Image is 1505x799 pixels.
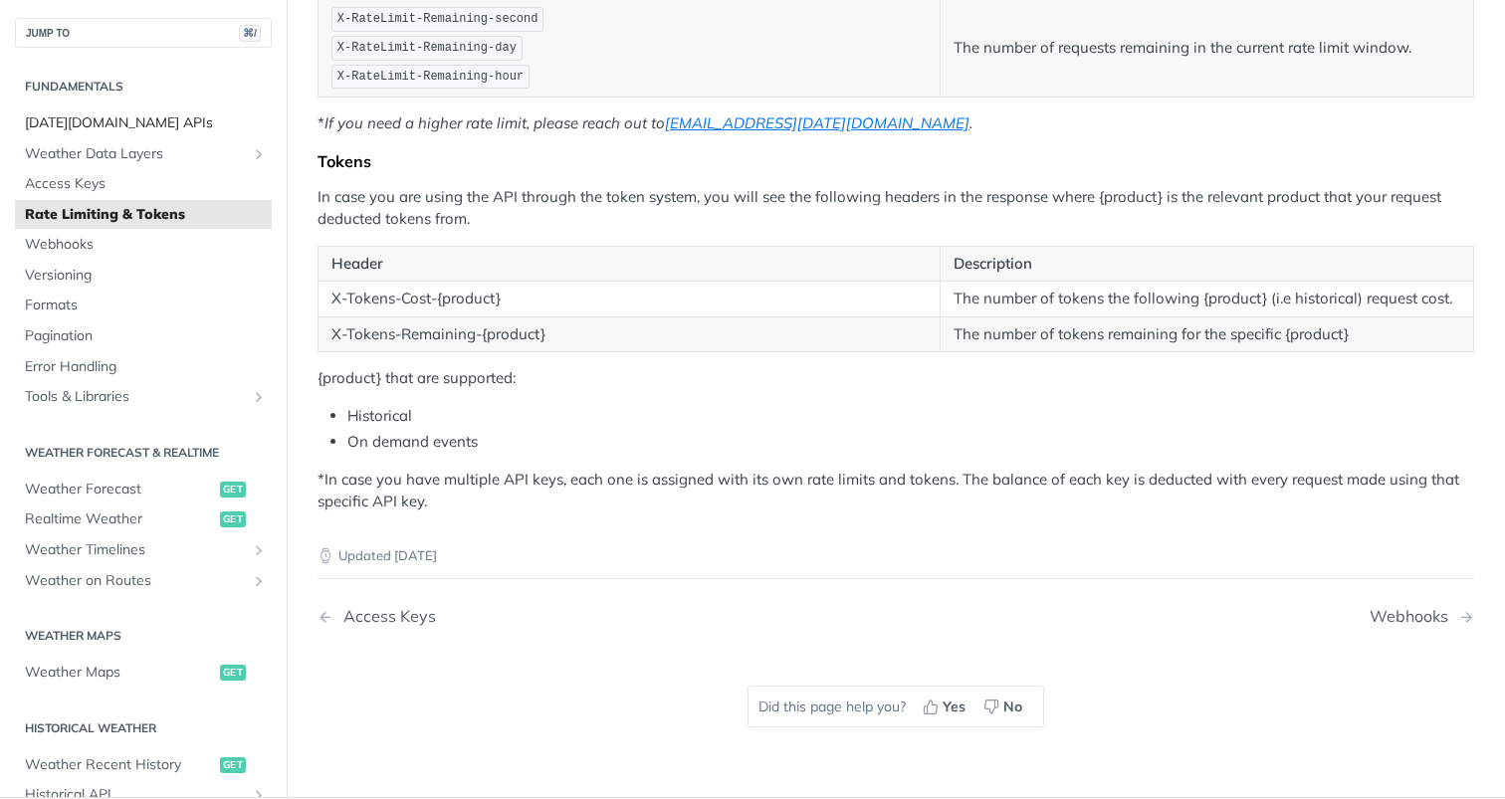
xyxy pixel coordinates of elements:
h2: Fundamentals [15,78,272,96]
button: Yes [916,692,976,721]
span: Realtime Weather [25,510,215,530]
span: Access Keys [25,174,267,194]
p: *In case you have multiple API keys, each one is assigned with its own rate limits and tokens. Th... [318,469,1474,513]
a: Weather on RoutesShow subpages for Weather on Routes [15,566,272,596]
a: Formats [15,292,272,321]
a: Pagination [15,321,272,351]
nav: Pagination Controls [318,587,1474,646]
a: Weather Data LayersShow subpages for Weather Data Layers [15,139,272,169]
span: X-RateLimit-Remaining-day [337,41,517,55]
span: Weather Maps [25,663,215,683]
button: Show subpages for Tools & Libraries [251,390,267,406]
a: Webhooks [15,231,272,261]
em: If you need a higher rate limit, please reach out to . [324,113,972,132]
h2: Weather Forecast & realtime [15,444,272,462]
span: get [220,665,246,681]
span: No [1003,697,1022,717]
span: Weather Recent History [25,755,215,775]
p: {product} that are supported: [318,367,1474,390]
th: Header [319,246,941,282]
span: Weather Timelines [25,540,246,560]
p: The number of requests remaining in the current rate limit window. [954,37,1460,60]
h2: Historical Weather [15,719,272,737]
button: Show subpages for Weather Timelines [251,542,267,558]
a: [DATE][DOMAIN_NAME] APIs [15,108,272,138]
td: X-Tokens-Remaining-{product} [319,316,941,352]
button: JUMP TO⌘/ [15,18,272,48]
span: get [220,757,246,773]
p: Updated [DATE] [318,546,1474,566]
a: Next Page: Webhooks [1370,607,1474,626]
span: get [220,482,246,498]
a: [EMAIL_ADDRESS][DATE][DOMAIN_NAME] [665,113,969,132]
a: Rate Limiting & Tokens [15,200,272,230]
a: Weather TimelinesShow subpages for Weather Timelines [15,535,272,565]
a: Weather Forecastget [15,475,272,504]
a: Tools & LibrariesShow subpages for Tools & Libraries [15,383,272,413]
span: Formats [25,297,267,316]
button: Show subpages for Weather Data Layers [251,146,267,162]
div: Did this page help you? [748,686,1044,727]
a: Versioning [15,261,272,291]
span: Weather Data Layers [25,144,246,164]
button: No [976,692,1033,721]
li: On demand events [347,431,1474,454]
span: Pagination [25,326,267,346]
li: Historical [347,405,1474,428]
div: Access Keys [333,607,436,626]
td: X-Tokens-Cost-{product} [319,282,941,317]
span: Tools & Libraries [25,388,246,408]
p: In case you are using the API through the token system, you will see the following headers in the... [318,186,1474,231]
a: Error Handling [15,352,272,382]
a: Weather Mapsget [15,658,272,688]
span: Rate Limiting & Tokens [25,205,267,225]
span: Error Handling [25,357,267,377]
span: ⌘/ [239,25,261,42]
th: Description [941,246,1474,282]
div: Tokens [318,151,1474,171]
span: Versioning [25,266,267,286]
a: Access Keys [15,169,272,199]
a: Realtime Weatherget [15,505,272,535]
button: Show subpages for Weather on Routes [251,573,267,589]
td: The number of tokens the following {product} (i.e historical) request cost. [941,282,1474,317]
a: Weather Recent Historyget [15,750,272,780]
span: X-RateLimit-Remaining-second [337,12,538,26]
a: Previous Page: Access Keys [318,607,813,626]
h2: Weather Maps [15,627,272,645]
td: The number of tokens remaining for the specific {product} [941,316,1474,352]
span: [DATE][DOMAIN_NAME] APIs [25,113,267,133]
span: Webhooks [25,236,267,256]
span: Yes [943,697,966,717]
span: X-RateLimit-Remaining-hour [337,70,524,84]
span: Weather on Routes [25,571,246,591]
div: Webhooks [1370,607,1458,626]
span: Weather Forecast [25,480,215,499]
span: get [220,512,246,528]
